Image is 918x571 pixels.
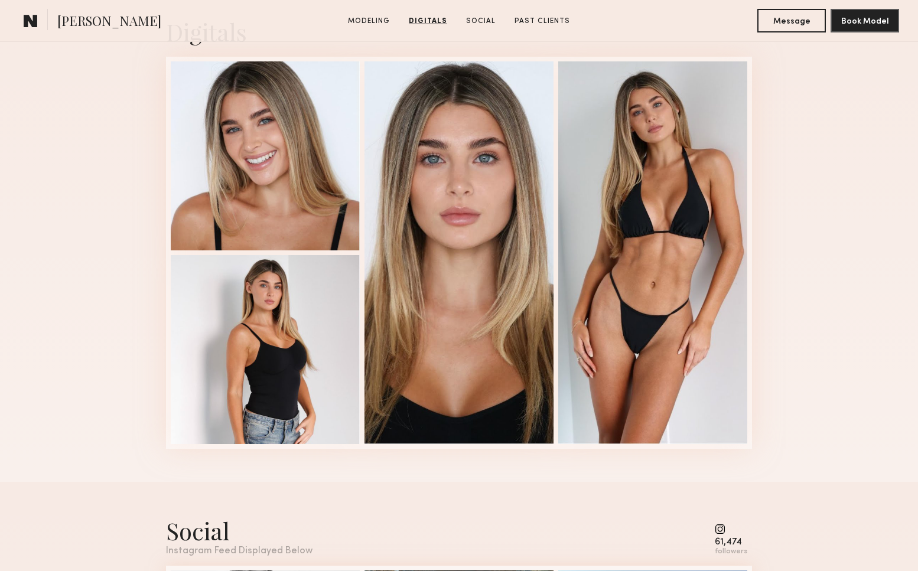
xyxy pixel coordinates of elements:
span: [PERSON_NAME] [57,12,161,32]
div: 61,474 [715,538,747,547]
a: Modeling [343,16,395,27]
div: Instagram Feed Displayed Below [166,546,312,556]
button: Message [757,9,826,32]
div: followers [715,547,747,556]
button: Book Model [831,9,899,32]
a: Digitals [404,16,452,27]
a: Past Clients [510,16,575,27]
a: Book Model [831,15,899,25]
a: Social [461,16,500,27]
div: Social [166,515,312,546]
